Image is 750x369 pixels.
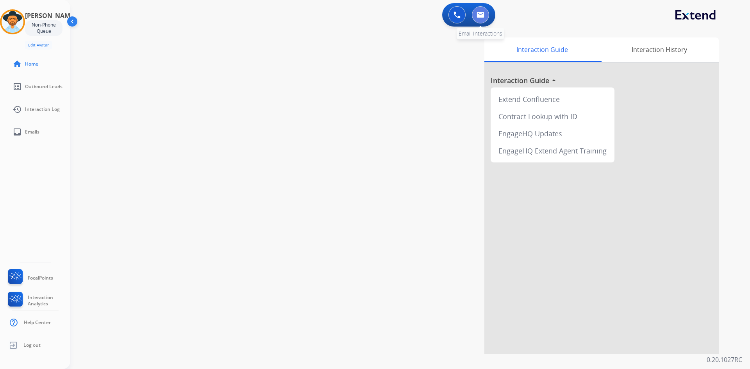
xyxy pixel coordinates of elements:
mat-icon: inbox [12,127,22,137]
span: Email Interactions [459,30,502,37]
p: 0.20.1027RC [707,355,742,364]
span: Home [25,61,38,67]
span: Log out [23,342,41,348]
div: Extend Confluence [494,91,611,108]
mat-icon: history [12,105,22,114]
div: Interaction Guide [484,37,600,62]
span: Interaction Analytics [28,294,70,307]
div: Interaction History [600,37,719,62]
div: Contract Lookup with ID [494,108,611,125]
h3: [PERSON_NAME] [25,11,76,20]
span: Emails [25,129,39,135]
button: Edit Avatar [25,41,52,50]
img: avatar [2,11,23,33]
div: EngageHQ Updates [494,125,611,142]
div: Non-Phone Queue [25,20,62,36]
mat-icon: home [12,59,22,69]
a: FocalPoints [6,269,53,287]
a: Interaction Analytics [6,292,70,310]
span: Interaction Log [25,106,60,112]
span: Outbound Leads [25,84,62,90]
span: Help Center [24,319,51,326]
mat-icon: list_alt [12,82,22,91]
div: EngageHQ Extend Agent Training [494,142,611,159]
span: FocalPoints [28,275,53,281]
